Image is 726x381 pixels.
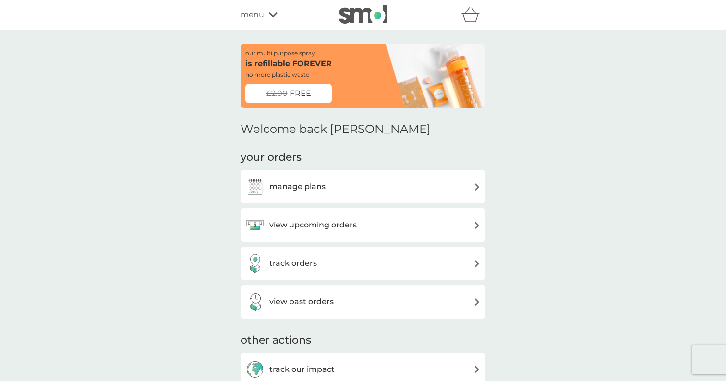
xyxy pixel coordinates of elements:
[339,5,387,24] img: smol
[245,58,332,70] p: is refillable FOREVER
[269,296,334,308] h3: view past orders
[290,87,311,100] span: FREE
[241,9,264,21] span: menu
[245,70,309,79] p: no more plastic waste
[241,333,311,348] h3: other actions
[473,298,481,306] img: arrow right
[269,180,326,193] h3: manage plans
[473,366,481,373] img: arrow right
[473,260,481,267] img: arrow right
[473,183,481,190] img: arrow right
[241,122,431,136] h2: Welcome back [PERSON_NAME]
[266,87,288,100] span: £2.00
[241,150,302,165] h3: your orders
[473,222,481,229] img: arrow right
[461,5,485,24] div: basket
[245,48,315,58] p: our multi purpose spray
[269,257,317,270] h3: track orders
[269,219,357,231] h3: view upcoming orders
[269,363,335,376] h3: track our impact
